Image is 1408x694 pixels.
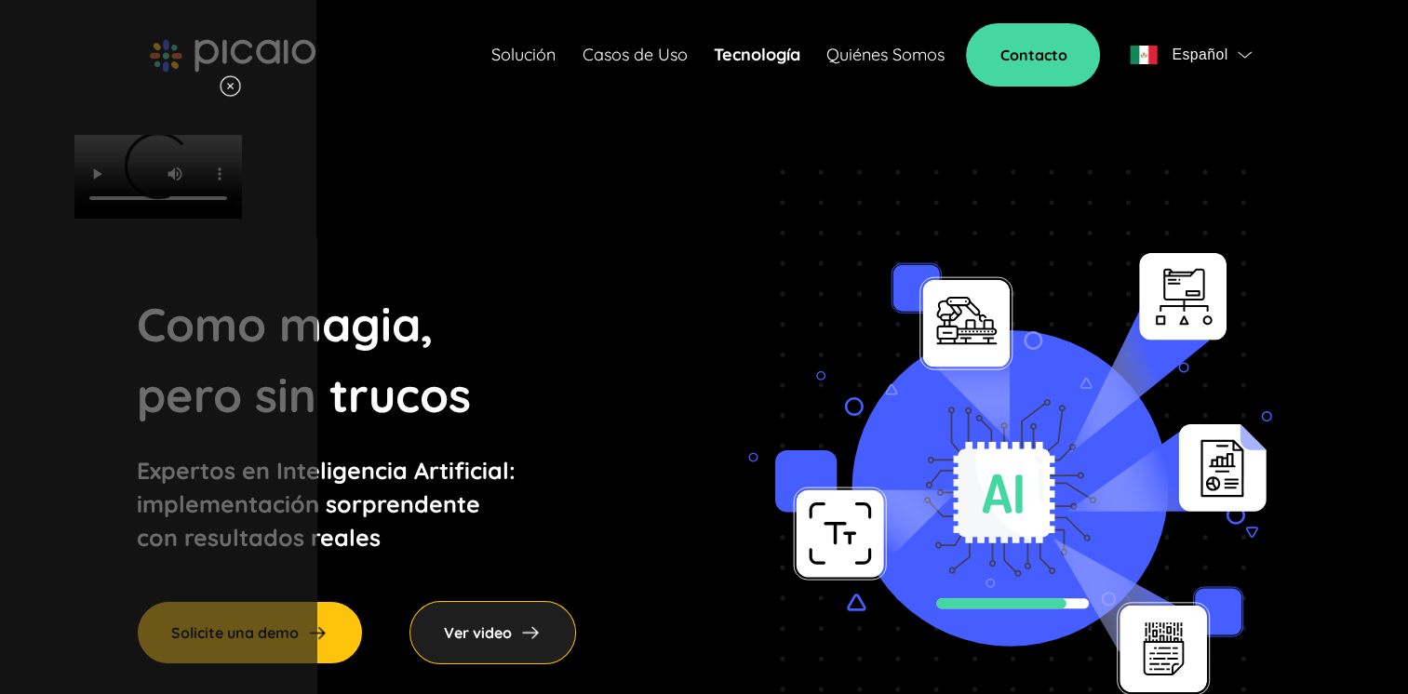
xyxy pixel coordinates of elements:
img: video-close-icon [219,74,242,98]
span: Español [1172,42,1227,68]
div: Ver video [409,601,576,664]
img: flag [1130,46,1158,64]
a: Tecnología [713,42,799,68]
img: arrow-right [306,621,329,644]
a: Contacto [966,23,1100,87]
video: Your browser does not support HTML video. [74,135,242,219]
a: Quiénes Somos [825,42,944,68]
a: Casos de Uso [582,42,687,68]
p: Como magia, pero sin trucos [137,289,576,431]
img: arrow-right [519,621,542,644]
a: Solución [491,42,556,68]
button: flagEspañolflag [1122,36,1258,73]
img: flag [1238,51,1252,59]
p: Expertos en Inteligencia Artificial: implementación sorprendente con resultados reales [137,454,576,554]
